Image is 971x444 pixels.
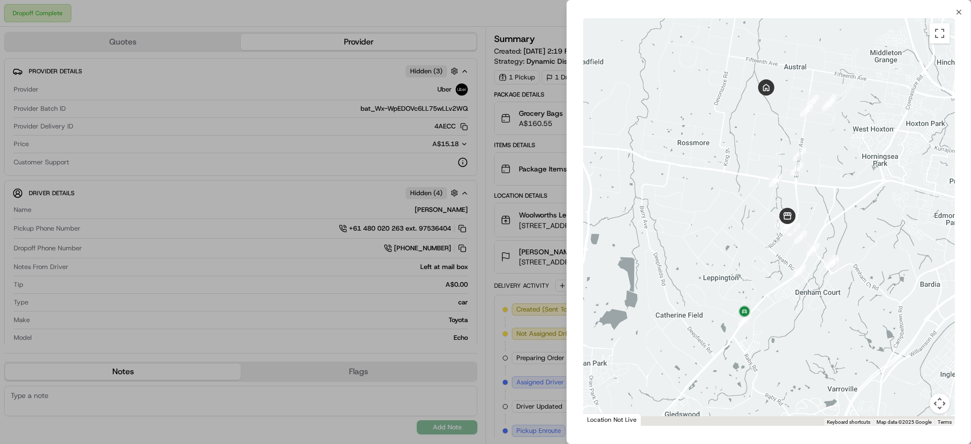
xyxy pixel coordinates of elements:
div: 14 [818,94,839,115]
div: 16 [786,158,808,180]
div: 13 [819,91,841,112]
button: Toggle fullscreen view [930,23,950,43]
div: 18 [820,251,842,272]
div: 19 [822,253,843,274]
div: 10 [765,170,786,191]
div: 1 [790,227,811,248]
div: Location Not Live [583,413,641,426]
img: Google [586,413,619,426]
button: Keyboard shortcuts [827,419,870,426]
div: 3 [783,219,804,240]
button: Map camera controls [930,393,950,414]
div: 2 [771,211,792,232]
div: 20 [803,239,824,260]
span: Map data ©2025 Google [876,419,932,425]
div: 11 [789,144,810,165]
div: 15 [796,100,817,121]
div: 21 [789,260,810,282]
div: 12 [802,91,823,112]
a: Open this area in Google Maps (opens a new window) [586,413,619,426]
div: 17 [781,211,802,233]
a: Terms (opens in new tab) [938,419,952,425]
